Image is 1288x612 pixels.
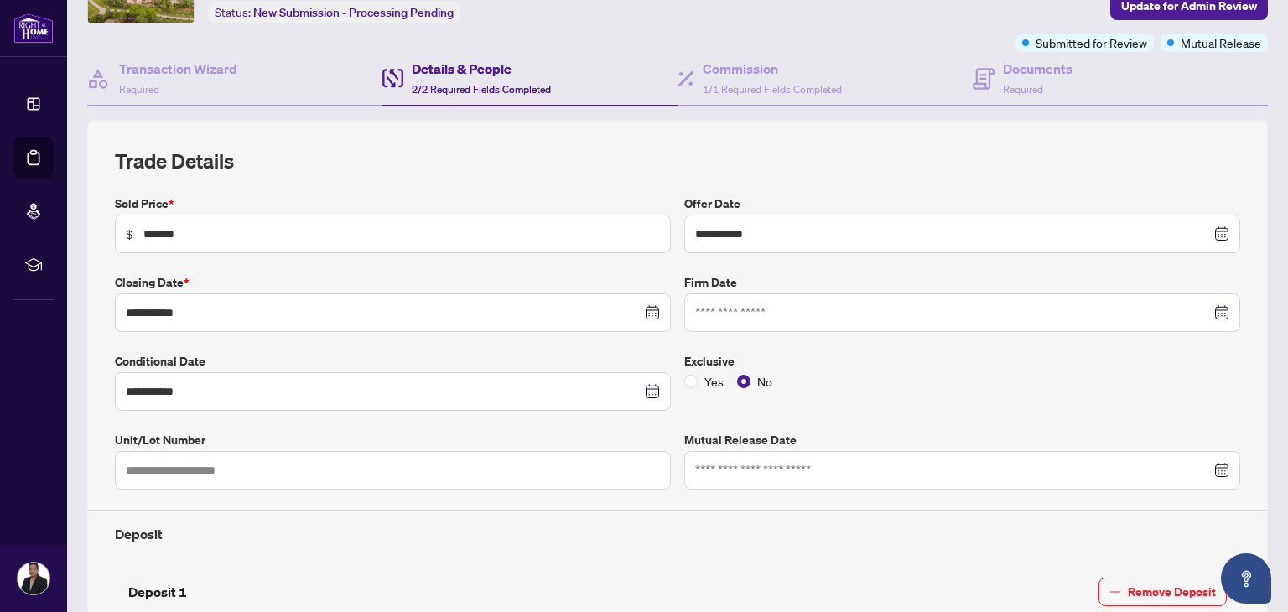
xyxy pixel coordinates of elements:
[1181,34,1261,52] span: Mutual Release
[208,1,460,23] div: Status:
[253,5,454,20] span: New Submission - Processing Pending
[1128,578,1216,605] span: Remove Deposit
[126,225,133,243] span: $
[1003,59,1072,79] h4: Documents
[115,148,1240,174] h2: Trade Details
[1109,586,1121,598] span: minus
[684,194,1240,213] label: Offer Date
[1003,83,1043,96] span: Required
[115,352,671,371] label: Conditional Date
[115,524,1240,544] h4: Deposit
[115,431,671,449] label: Unit/Lot Number
[119,59,237,79] h4: Transaction Wizard
[684,273,1240,292] label: Firm Date
[115,194,671,213] label: Sold Price
[1221,553,1271,604] button: Open asap
[119,83,159,96] span: Required
[1036,34,1147,52] span: Submitted for Review
[684,431,1240,449] label: Mutual Release Date
[703,83,842,96] span: 1/1 Required Fields Completed
[1098,578,1227,606] button: Remove Deposit
[128,582,187,602] h4: Deposit 1
[412,83,551,96] span: 2/2 Required Fields Completed
[750,372,779,391] span: No
[703,59,842,79] h4: Commission
[115,273,671,292] label: Closing Date
[684,352,1240,371] label: Exclusive
[13,13,54,44] img: logo
[412,59,551,79] h4: Details & People
[18,563,49,594] img: Profile Icon
[698,372,730,391] span: Yes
